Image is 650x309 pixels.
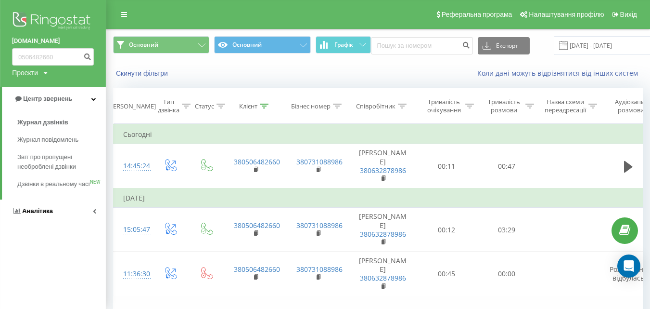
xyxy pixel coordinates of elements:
a: 380731088986 [296,265,343,274]
div: Тривалість розмови [485,98,523,114]
td: 03:29 [477,208,537,252]
td: [PERSON_NAME] [349,252,417,296]
a: Звіт про пропущені необроблені дзвінки [17,148,106,175]
a: 380506482660 [234,221,280,230]
a: 380632878986 [360,166,406,175]
td: 00:00 [477,252,537,296]
img: Ringostat logo [12,10,94,34]
div: Бізнес номер [291,102,331,110]
a: 380506482660 [234,265,280,274]
a: Дзвінки в реальному часіNEW [17,175,106,193]
a: 380506482660 [234,157,280,166]
td: 00:47 [477,144,537,188]
button: Основний [214,36,310,54]
td: [PERSON_NAME] [349,144,417,188]
td: 00:12 [417,208,477,252]
div: Тип дзвінка [158,98,179,114]
span: Налаштування профілю [529,11,604,18]
span: Журнал дзвінків [17,118,68,127]
span: Вихід [620,11,637,18]
a: 380731088986 [296,157,343,166]
div: 14:45:24 [123,157,142,175]
div: Тривалість очікування [425,98,463,114]
button: Основний [113,36,209,54]
a: 380632878986 [360,229,406,239]
div: Назва схеми переадресації [545,98,586,114]
button: Експорт [478,37,530,54]
a: [DOMAIN_NAME] [12,36,94,46]
span: Розмова не відбулась [610,265,647,282]
input: Пошук за номером [12,48,94,66]
div: 11:36:30 [123,265,142,283]
div: Проекти [12,68,38,78]
button: Скинути фільтри [113,69,173,78]
span: Графік [334,41,353,48]
span: Звіт про пропущені необроблені дзвінки [17,152,101,172]
span: Основний [129,41,158,49]
div: 15:05:47 [123,220,142,239]
button: Графік [316,36,371,54]
a: Журнал дзвінків [17,114,106,131]
a: Коли дані можуть відрізнятися вiд інших систем [477,68,643,78]
span: Центр звернень [23,95,72,102]
td: 00:45 [417,252,477,296]
input: Пошук за номером [371,37,473,54]
td: [PERSON_NAME] [349,208,417,252]
div: Статус [195,102,214,110]
div: [PERSON_NAME] [107,102,156,110]
a: 380632878986 [360,273,406,282]
span: Реферальна програма [442,11,512,18]
div: Співробітник [356,102,395,110]
span: Дзвінки в реальному часі [17,179,89,189]
div: Клієнт [239,102,257,110]
span: Журнал повідомлень [17,135,78,145]
a: Журнал повідомлень [17,131,106,148]
div: Open Intercom Messenger [617,255,640,278]
a: Центр звернень [2,87,106,110]
a: 380731088986 [296,221,343,230]
td: 00:11 [417,144,477,188]
span: Аналiтика [22,207,53,215]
